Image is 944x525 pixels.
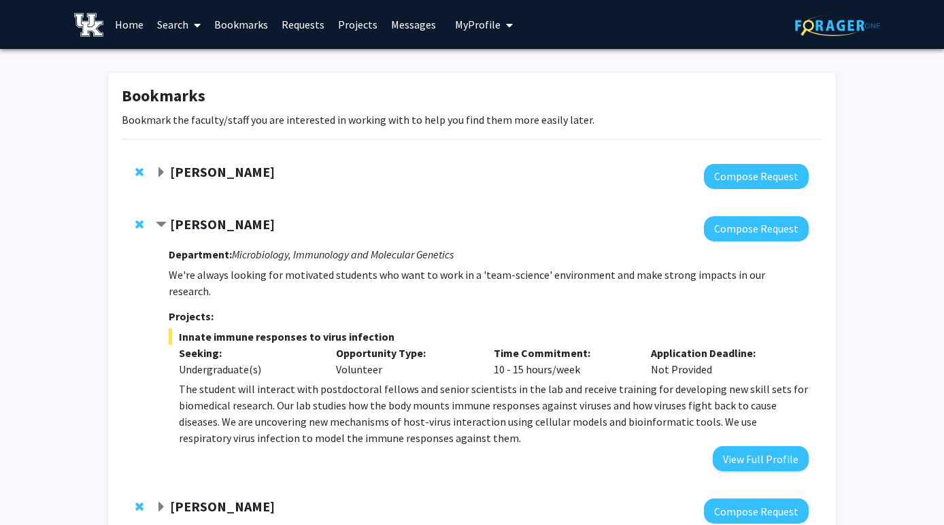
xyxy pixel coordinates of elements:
a: Requests [275,1,331,48]
img: University of Kentucky Logo [74,13,103,37]
div: 10 - 15 hours/week [484,345,641,377]
button: Compose Request to Saurabh Chattopadhyay [704,216,809,241]
div: Not Provided [641,345,798,377]
span: Expand Thomas Kampourakis Bookmark [156,167,167,178]
a: Messages [384,1,443,48]
button: View Full Profile [713,446,809,471]
strong: [PERSON_NAME] [170,216,275,233]
img: ForagerOne Logo [795,15,880,36]
span: Remove Thomas Kampourakis from bookmarks [135,167,144,177]
p: Application Deadline: [651,345,788,361]
p: Time Commitment: [494,345,631,361]
span: Remove Emilia Galperin from bookmarks [135,501,144,512]
strong: Projects: [169,309,214,323]
div: Undergraduate(s) [179,361,316,377]
h1: Bookmarks [122,86,822,106]
span: My Profile [455,18,501,31]
i: Microbiology, Immunology and Molecular Genetics [232,248,454,261]
iframe: Chat [10,464,58,515]
strong: [PERSON_NAME] [170,163,275,180]
button: Compose Request to Emilia Galperin [704,498,809,524]
p: Bookmark the faculty/staff you are interested in working with to help you find them more easily l... [122,112,822,128]
strong: Department: [169,248,232,261]
a: Search [150,1,207,48]
span: Expand Emilia Galperin Bookmark [156,502,167,513]
a: Projects [331,1,384,48]
button: Compose Request to Thomas Kampourakis [704,164,809,189]
div: Volunteer [326,345,484,377]
p: Opportunity Type: [336,345,473,361]
p: The student will interact with postdoctoral fellows and senior scientists in the lab and receive ... [179,381,809,446]
p: Seeking: [179,345,316,361]
p: We're always looking for motivated students who want to work in a 'team-science' environment and ... [169,267,809,299]
a: Home [108,1,150,48]
span: Innate immune responses to virus infection [169,328,809,345]
strong: [PERSON_NAME] [170,498,275,515]
span: Contract Saurabh Chattopadhyay Bookmark [156,220,167,231]
span: Remove Saurabh Chattopadhyay from bookmarks [135,219,144,230]
a: Bookmarks [207,1,275,48]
